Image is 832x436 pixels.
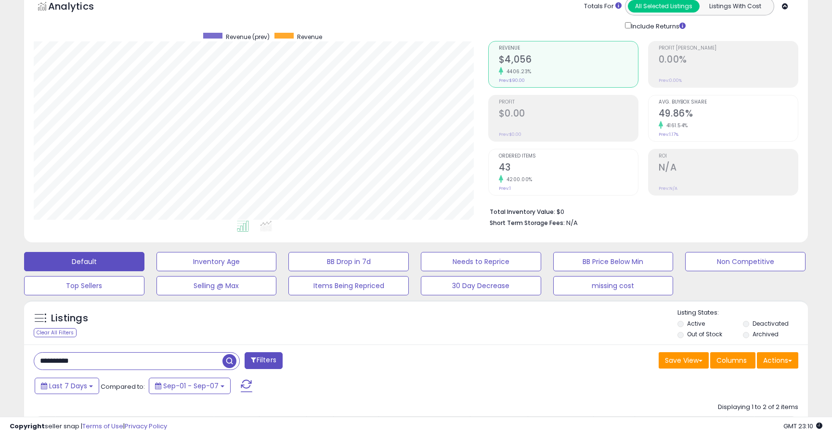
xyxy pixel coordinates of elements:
button: 30 Day Decrease [421,276,541,295]
button: Sep-01 - Sep-07 [149,378,231,394]
span: ROI [659,154,798,159]
span: Sep-01 - Sep-07 [163,381,219,391]
h2: 43 [499,162,638,175]
li: $0 [490,205,791,217]
span: Compared to: [101,382,145,391]
strong: Copyright [10,422,45,431]
span: Avg. Buybox Share [659,100,798,105]
h2: $4,056 [499,54,638,67]
small: 4406.23% [503,68,532,75]
div: Totals For [584,2,622,11]
button: missing cost [553,276,674,295]
label: Active [687,319,705,328]
a: Privacy Policy [125,422,167,431]
button: Actions [757,352,798,369]
span: Profit [PERSON_NAME] [659,46,798,51]
button: Save View [659,352,709,369]
b: Short Term Storage Fees: [490,219,565,227]
button: Selling @ Max [156,276,277,295]
b: Total Inventory Value: [490,208,555,216]
span: Revenue [499,46,638,51]
button: Last 7 Days [35,378,99,394]
button: Inventory Age [156,252,277,271]
button: Items Being Repriced [288,276,409,295]
button: Non Competitive [685,252,806,271]
span: Columns [716,356,747,365]
label: Deactivated [753,319,789,328]
button: Columns [710,352,755,369]
small: Prev: $0.00 [499,132,521,137]
button: BB Price Below Min [553,252,674,271]
button: Filters [245,352,282,369]
p: Listing States: [677,308,807,317]
div: Include Returns [618,20,697,31]
h2: 49.86% [659,108,798,121]
small: 4161.54% [663,122,688,129]
small: Prev: 1 [499,185,511,191]
label: Out of Stock [687,330,722,338]
span: Revenue [297,33,322,41]
button: Default [24,252,144,271]
small: Prev: N/A [659,185,677,191]
div: seller snap | | [10,422,167,431]
span: Ordered Items [499,154,638,159]
span: 2025-09-15 23:10 GMT [783,422,822,431]
h5: Listings [51,312,88,325]
small: Prev: 1.17% [659,132,678,137]
a: Terms of Use [82,422,123,431]
span: Profit [499,100,638,105]
button: BB Drop in 7d [288,252,409,271]
h2: N/A [659,162,798,175]
span: Revenue (prev) [226,33,270,41]
small: 4200.00% [503,176,533,183]
h2: 0.00% [659,54,798,67]
button: Needs to Reprice [421,252,541,271]
label: Archived [753,330,779,338]
small: Prev: 0.00% [659,78,682,83]
span: Last 7 Days [49,381,87,391]
small: Prev: $90.00 [499,78,525,83]
button: Top Sellers [24,276,144,295]
div: Displaying 1 to 2 of 2 items [718,403,798,412]
h2: $0.00 [499,108,638,121]
div: Clear All Filters [34,328,77,337]
span: N/A [566,218,578,227]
